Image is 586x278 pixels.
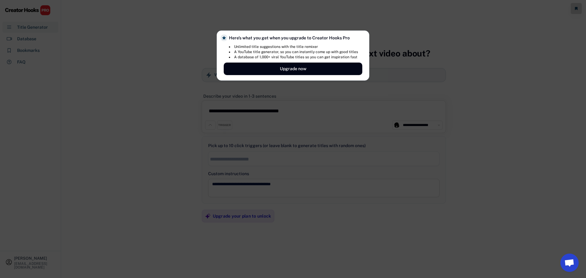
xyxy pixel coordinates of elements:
a: Open chat [560,254,579,272]
div: Here’s what you get when you upgrade to Creator Hooks Pro [229,35,362,41]
li: A YouTube title generator, so you can instantly come up with good titles [229,49,358,55]
li: A database of 1,000+ viral YouTube titles so you can get inspiration fast [229,55,358,60]
li: Unlimited title suggestions with the title remixer [229,44,358,49]
button: Upgrade now [224,63,362,75]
